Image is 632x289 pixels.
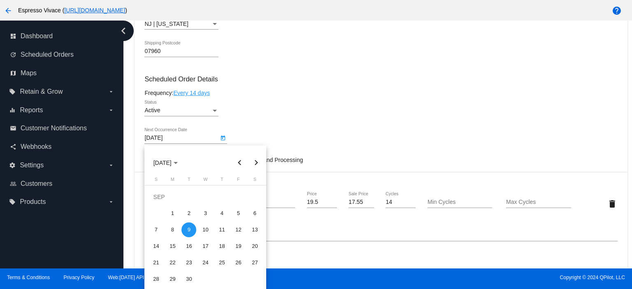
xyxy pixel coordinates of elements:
td: September 18, 2025 [214,238,230,254]
th: Monday [164,177,181,185]
td: September 4, 2025 [214,205,230,222]
td: September 6, 2025 [246,205,263,222]
div: 4 [214,206,229,221]
td: September 21, 2025 [148,254,164,271]
button: Previous month [231,155,248,171]
div: 16 [181,239,196,254]
td: September 19, 2025 [230,238,246,254]
td: September 8, 2025 [164,222,181,238]
div: 22 [165,255,180,270]
td: September 17, 2025 [197,238,214,254]
th: Thursday [214,177,230,185]
div: 6 [247,206,262,221]
div: 20 [247,239,262,254]
td: September 25, 2025 [214,254,230,271]
td: September 29, 2025 [164,271,181,287]
td: September 10, 2025 [197,222,214,238]
span: [DATE] [153,160,178,166]
div: 15 [165,239,180,254]
td: September 26, 2025 [230,254,246,271]
td: September 28, 2025 [148,271,164,287]
td: September 14, 2025 [148,238,164,254]
td: September 11, 2025 [214,222,230,238]
div: 11 [214,222,229,237]
td: SEP [148,189,263,205]
div: 25 [214,255,229,270]
th: Friday [230,177,246,185]
div: 8 [165,222,180,237]
td: September 22, 2025 [164,254,181,271]
div: 26 [231,255,246,270]
div: 10 [198,222,213,237]
td: September 9, 2025 [181,222,197,238]
div: 7 [149,222,163,237]
div: 19 [231,239,246,254]
td: September 2, 2025 [181,205,197,222]
td: September 30, 2025 [181,271,197,287]
td: September 3, 2025 [197,205,214,222]
td: September 15, 2025 [164,238,181,254]
div: 1 [165,206,180,221]
th: Tuesday [181,177,197,185]
button: Next month [248,155,264,171]
div: 28 [149,272,163,287]
div: 18 [214,239,229,254]
div: 21 [149,255,163,270]
div: 30 [181,272,196,287]
td: September 23, 2025 [181,254,197,271]
td: September 5, 2025 [230,205,246,222]
th: Wednesday [197,177,214,185]
div: 9 [181,222,196,237]
td: September 20, 2025 [246,238,263,254]
div: 3 [198,206,213,221]
div: 27 [247,255,262,270]
td: September 27, 2025 [246,254,263,271]
th: Saturday [246,177,263,185]
div: 2 [181,206,196,221]
td: September 7, 2025 [148,222,164,238]
button: Choose month and year [147,155,184,171]
td: September 1, 2025 [164,205,181,222]
div: 12 [231,222,246,237]
td: September 16, 2025 [181,238,197,254]
div: 24 [198,255,213,270]
div: 5 [231,206,246,221]
div: 13 [247,222,262,237]
div: 14 [149,239,163,254]
div: 29 [165,272,180,287]
td: September 13, 2025 [246,222,263,238]
td: September 12, 2025 [230,222,246,238]
th: Sunday [148,177,164,185]
div: 23 [181,255,196,270]
div: 17 [198,239,213,254]
td: September 24, 2025 [197,254,214,271]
